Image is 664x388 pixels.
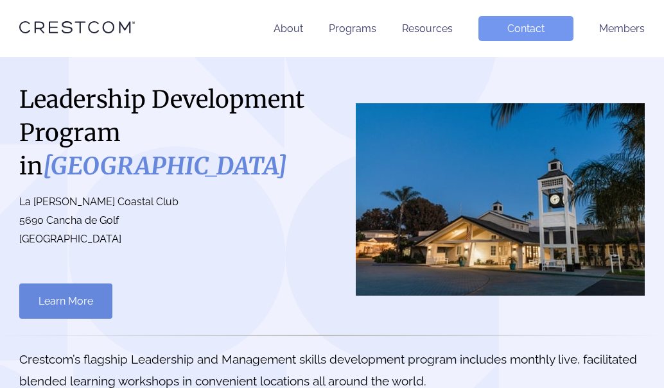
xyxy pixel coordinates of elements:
a: Contact [478,16,573,41]
a: Learn More [19,283,112,319]
i: [GEOGRAPHIC_DATA] [43,151,287,181]
img: San Diego County [356,103,645,296]
a: Members [599,22,645,35]
p: La [PERSON_NAME] Coastal Club 5690 Cancha de Golf [GEOGRAPHIC_DATA] [19,193,319,248]
h1: Leadership Development Program in [19,83,319,183]
a: About [274,22,303,35]
a: Programs [329,22,376,35]
a: Resources [402,22,453,35]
